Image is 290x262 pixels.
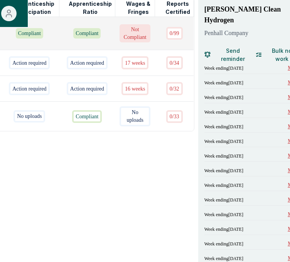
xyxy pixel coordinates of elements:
[67,82,108,95] div: Action required
[204,109,243,115] span: Week ending [DATE]
[121,82,148,95] div: 16 week s
[204,80,243,86] span: Week ending [DATE]
[204,65,243,71] span: Week ending [DATE]
[166,27,183,40] div: 0 / 99
[120,106,150,126] div: No uploads
[204,168,243,174] span: Week ending [DATE]
[204,182,243,188] span: Week ending [DATE]
[120,24,150,42] div: Not Compliant
[204,153,243,159] span: Week ending [DATE]
[166,56,183,69] div: 0 / 34
[166,82,183,95] div: 0 / 32
[9,82,50,95] div: Action required
[204,197,243,203] span: Week ending [DATE]
[67,56,108,69] div: Action required
[204,138,243,144] span: Week ending [DATE]
[214,47,252,63] span: Send reminder
[204,47,252,62] button: Send reminder
[204,226,243,232] span: Week ending [DATE]
[204,212,243,218] span: Week ending [DATE]
[73,28,101,39] div: Compliant
[166,110,183,123] div: 0 / 33
[13,110,45,123] div: No uploads
[9,56,50,69] div: Action required
[72,110,102,123] div: Compliant
[204,255,243,262] span: Week ending [DATE]
[204,94,243,101] span: Week ending [DATE]
[16,28,43,38] div: Compliant
[204,124,243,130] span: Week ending [DATE]
[204,241,243,247] span: Week ending [DATE]
[121,56,148,69] div: 17 week s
